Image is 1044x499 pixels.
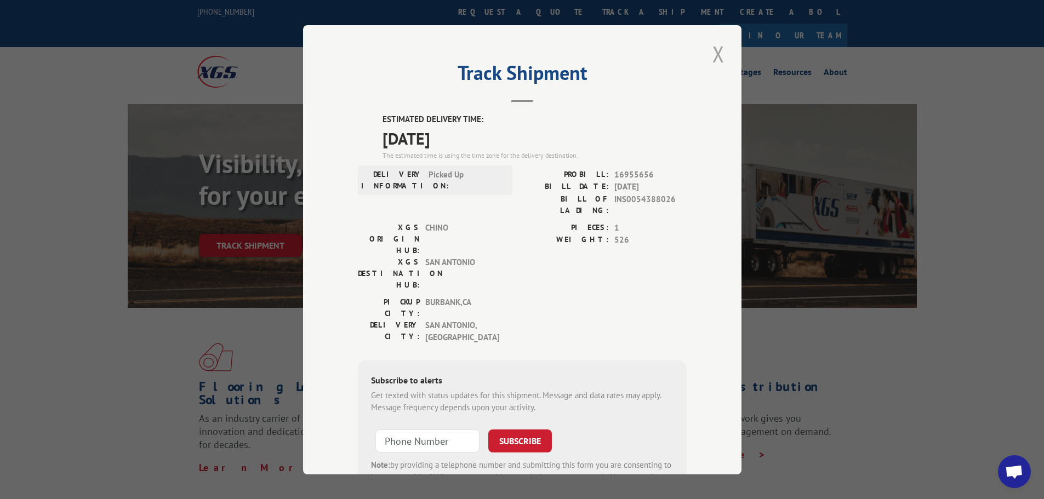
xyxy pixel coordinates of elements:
div: The estimated time is using the time zone for the delivery destination. [383,150,687,160]
button: SUBSCRIBE [488,429,552,452]
span: [DATE] [383,125,687,150]
h2: Track Shipment [358,65,687,86]
button: Close modal [709,39,728,69]
a: Open chat [998,455,1031,488]
label: PROBILL: [522,168,609,181]
span: Picked Up [429,168,503,191]
span: SAN ANTONIO , [GEOGRAPHIC_DATA] [425,319,499,343]
label: ESTIMATED DELIVERY TIME: [383,113,687,126]
label: PICKUP CITY: [358,296,420,319]
label: XGS ORIGIN HUB: [358,221,420,256]
div: by providing a telephone number and submitting this form you are consenting to be contacted by SM... [371,458,674,496]
label: PIECES: [522,221,609,234]
label: BILL OF LADING: [522,193,609,216]
strong: Note: [371,459,390,469]
span: 1 [614,221,687,234]
label: XGS DESTINATION HUB: [358,256,420,290]
label: DELIVERY CITY: [358,319,420,343]
label: WEIGHT: [522,234,609,246]
span: INS0054388026 [614,193,687,216]
input: Phone Number [375,429,480,452]
label: DELIVERY INFORMATION: [361,168,423,191]
label: BILL DATE: [522,181,609,193]
span: CHINO [425,221,499,256]
span: SAN ANTONIO [425,256,499,290]
div: Get texted with status updates for this shipment. Message and data rates may apply. Message frequ... [371,389,674,414]
div: Subscribe to alerts [371,373,674,389]
span: [DATE] [614,181,687,193]
span: 16955656 [614,168,687,181]
span: 526 [614,234,687,246]
span: BURBANK , CA [425,296,499,319]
